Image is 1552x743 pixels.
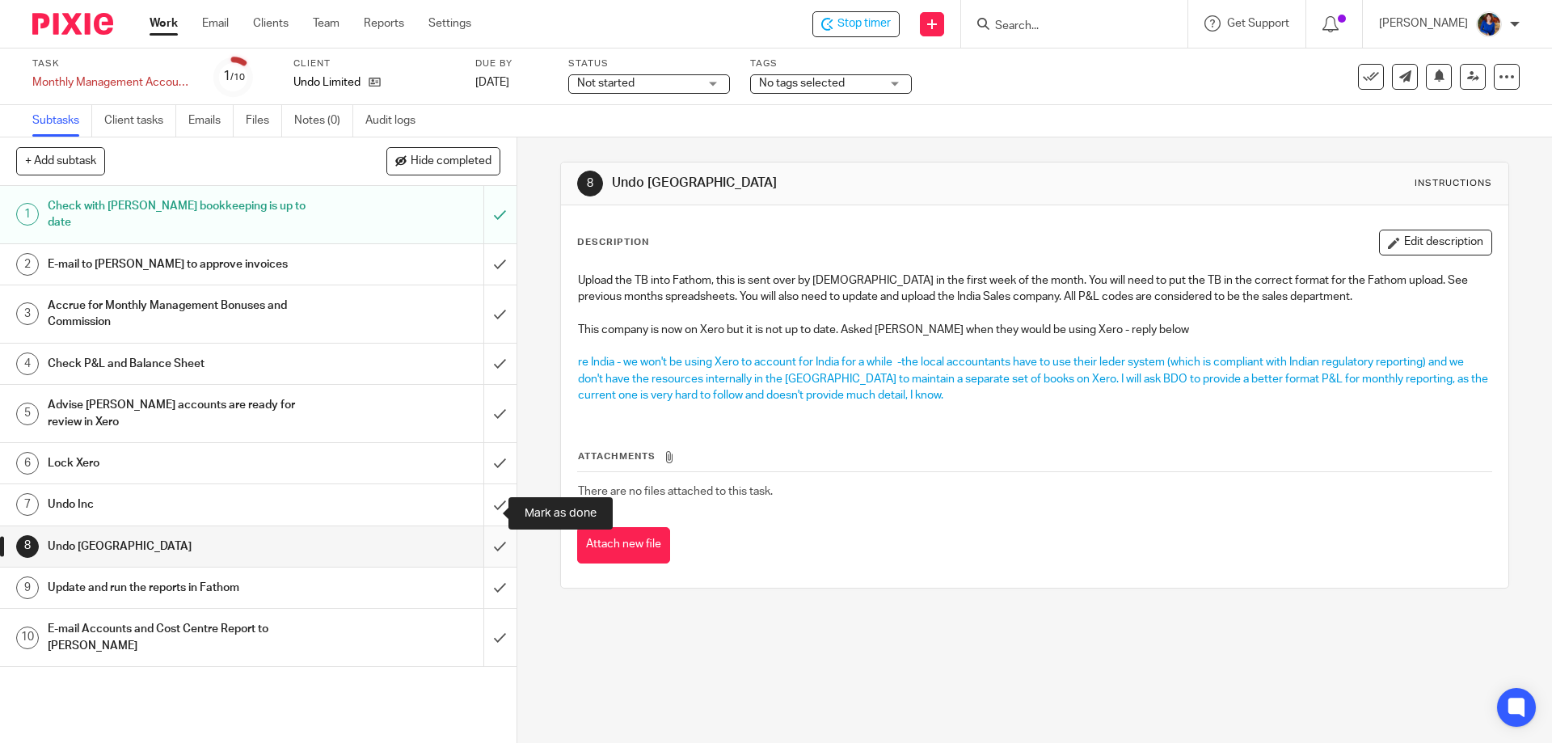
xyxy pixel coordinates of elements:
a: Settings [428,15,471,32]
h1: Check with [PERSON_NAME] bookkeeping is up to date [48,194,327,235]
div: Instructions [1415,177,1492,190]
div: Undo Limited - Monthly Management Accounts - Undo [812,11,900,37]
div: 1 [16,203,39,226]
span: No tags selected [759,78,845,89]
h1: Undo [GEOGRAPHIC_DATA] [48,534,327,559]
div: 1 [223,67,245,86]
a: Audit logs [365,105,428,137]
h1: Check P&L and Balance Sheet [48,352,327,376]
a: Files [246,105,282,137]
a: Client tasks [104,105,176,137]
h1: E-mail to [PERSON_NAME] to approve invoices [48,252,327,277]
div: 7 [16,493,39,516]
div: 3 [16,302,39,325]
span: [DATE] [475,77,509,88]
h1: Advise [PERSON_NAME] accounts are ready for review in Xero [48,393,327,434]
button: Hide completed [386,147,500,175]
p: This company is now on Xero but it is not up to date. Asked [PERSON_NAME] when they would be usin... [578,322,1491,338]
label: Tags [750,57,912,70]
div: Monthly Management Accounts - Undo [32,74,194,91]
a: Emails [188,105,234,137]
a: Team [313,15,339,32]
small: /10 [230,73,245,82]
h1: Undo [GEOGRAPHIC_DATA] [612,175,1069,192]
h1: E-mail Accounts and Cost Centre Report to [PERSON_NAME] [48,617,327,658]
img: Nicole.jpeg [1476,11,1502,37]
button: Attach new file [577,527,670,564]
div: 5 [16,403,39,425]
div: 9 [16,576,39,599]
h1: Undo Inc [48,492,327,517]
label: Due by [475,57,548,70]
span: Get Support [1227,18,1289,29]
a: Work [150,15,178,32]
p: Description [577,236,649,249]
label: Client [293,57,455,70]
h1: Lock Xero [48,451,327,475]
h1: Update and run the reports in Fathom [48,576,327,600]
div: 10 [16,627,39,649]
div: 8 [16,535,39,558]
label: Task [32,57,194,70]
div: 8 [577,171,603,196]
span: re India - we won't be using Xero to account for India for a while -the local accountants have to... [578,357,1491,401]
span: There are no files attached to this task. [578,486,773,497]
button: Edit description [1379,230,1492,255]
label: Status [568,57,730,70]
a: Reports [364,15,404,32]
a: Notes (0) [294,105,353,137]
a: Clients [253,15,289,32]
span: Stop timer [837,15,891,32]
span: Hide completed [411,155,491,168]
p: Undo Limited [293,74,361,91]
a: Subtasks [32,105,92,137]
span: Attachments [578,452,656,461]
a: Email [202,15,229,32]
img: Pixie [32,13,113,35]
span: Not started [577,78,635,89]
input: Search [993,19,1139,34]
button: + Add subtask [16,147,105,175]
div: 6 [16,452,39,475]
h1: Accrue for Monthly Management Bonuses and Commission [48,293,327,335]
p: Upload the TB into Fathom, this is sent over by [DEMOGRAPHIC_DATA] in the first week of the month... [578,272,1491,306]
p: [PERSON_NAME] [1379,15,1468,32]
div: 2 [16,253,39,276]
div: 4 [16,353,39,375]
